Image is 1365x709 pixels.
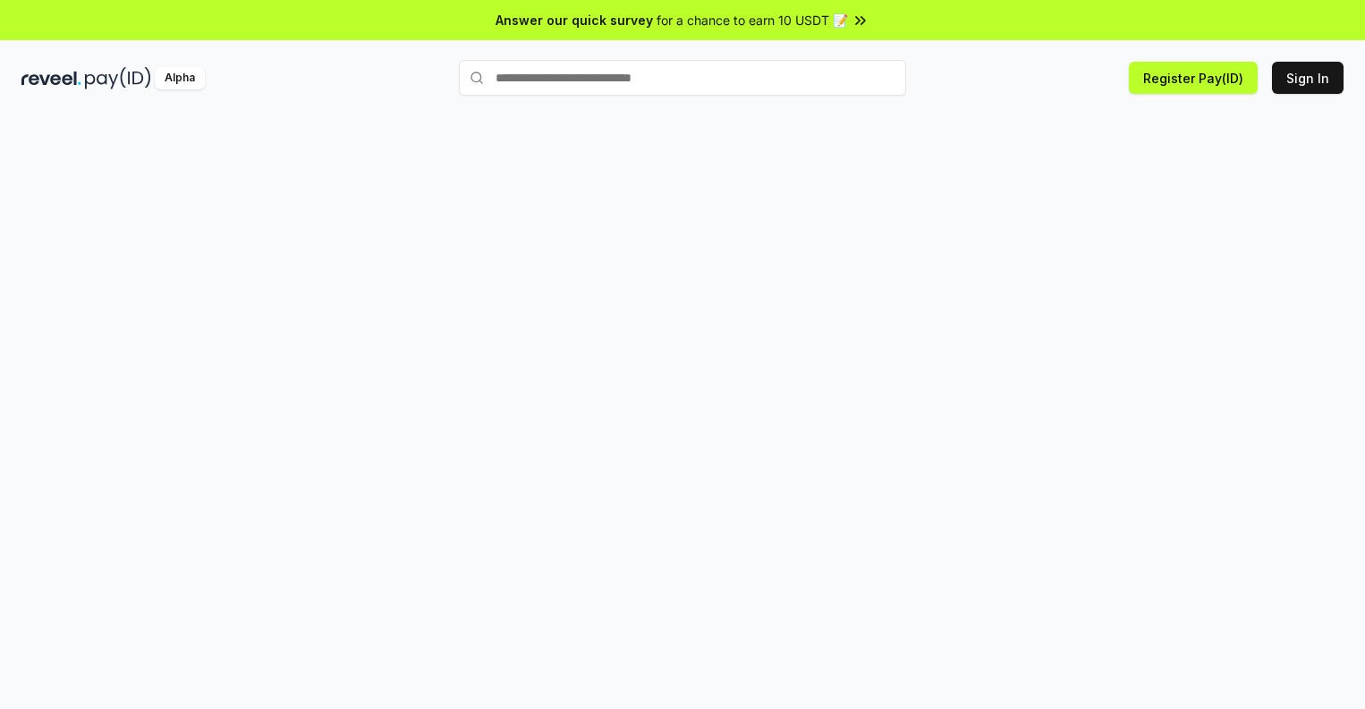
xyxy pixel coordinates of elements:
[1129,62,1258,94] button: Register Pay(ID)
[657,11,848,30] span: for a chance to earn 10 USDT 📝
[496,11,653,30] span: Answer our quick survey
[85,67,151,89] img: pay_id
[21,67,81,89] img: reveel_dark
[1272,62,1344,94] button: Sign In
[155,67,205,89] div: Alpha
